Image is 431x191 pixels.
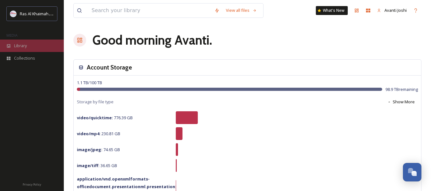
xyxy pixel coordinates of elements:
[77,131,100,136] strong: video/mp4 :
[374,4,410,17] a: Avanti Joshi
[10,11,17,17] img: Logo_RAKTDA_RGB-01.png
[23,182,41,187] span: Privacy Policy
[223,4,260,17] a: View all files
[77,176,176,189] strong: application/vnd.openxmlformats-officedocument.presentationml.presentation :
[77,147,120,152] span: 74.65 GB
[14,43,27,49] span: Library
[87,63,132,72] h3: Account Storage
[77,115,113,121] strong: video/quicktime :
[77,163,117,168] span: 36.65 GB
[316,6,348,15] a: What's New
[384,7,407,13] span: Avanti Joshi
[77,147,102,152] strong: image/jpeg :
[77,99,114,105] span: Storage by file type
[77,163,100,168] strong: image/tiff :
[6,33,18,38] span: MEDIA
[403,163,421,181] button: Open Chat
[384,96,418,108] button: Show More
[14,55,35,61] span: Collections
[23,180,41,188] a: Privacy Policy
[77,131,120,136] span: 230.81 GB
[93,31,212,50] h1: Good morning Avanti .
[385,86,418,92] span: 98.9 TB remaining
[20,11,110,17] span: Ras Al Khaimah Tourism Development Authority
[88,4,211,18] input: Search your library
[77,80,102,85] span: 1.1 TB / 100 TB
[77,115,133,121] span: 776.39 GB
